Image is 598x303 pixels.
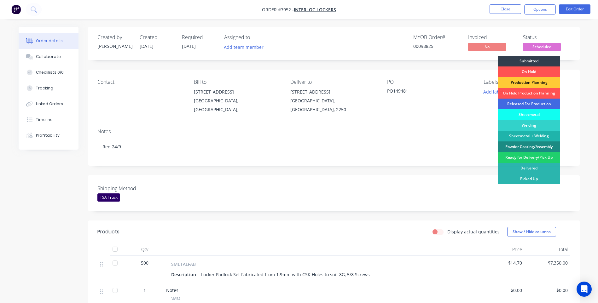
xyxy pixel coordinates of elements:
[36,54,61,60] div: Collaborate
[387,88,466,96] div: PO149481
[498,152,560,163] div: Ready for Delivery/Pick Up
[498,141,560,152] div: Powder Coating/Assembly
[36,38,63,44] div: Order details
[413,43,461,49] div: 00098825
[199,270,372,279] div: Locker Padlock Set Fabricated from 1.9mm with CSK Holes to suit 8G, 5/8 Screws
[171,261,196,267] span: SMETALFAB
[143,287,146,294] span: 1
[498,109,560,120] div: Sheetmetal
[498,66,560,77] div: On Hold
[194,79,280,85] div: Bill to
[498,131,560,141] div: Sheetmetal + Welding
[525,243,570,256] div: Total
[140,43,154,49] span: [DATE]
[141,260,148,266] span: 500
[19,49,78,65] button: Collaborate
[19,65,78,80] button: Checklists 0/0
[507,227,556,237] button: Show / Hide columns
[36,117,53,123] div: Timeline
[490,4,521,14] button: Close
[523,43,561,52] button: Scheduled
[97,185,176,192] label: Shipping Method
[527,287,568,294] span: $0.00
[468,34,515,40] div: Invoiced
[290,79,377,85] div: Deliver to
[262,7,294,13] span: Order #7952 -
[559,4,590,14] button: Edit Order
[97,193,120,202] div: TSA Truck
[97,34,132,40] div: Created by
[140,34,174,40] div: Created
[498,88,560,99] div: On Hold Production Planning
[171,295,180,301] span: \MO
[481,287,522,294] span: $0.00
[498,99,560,109] div: Released For Production
[194,96,280,114] div: [GEOGRAPHIC_DATA], [GEOGRAPHIC_DATA],
[220,43,267,51] button: Add team member
[498,120,560,131] div: Welding
[19,128,78,143] button: Profitability
[36,85,53,91] div: Tracking
[182,34,217,40] div: Required
[479,243,525,256] div: Price
[194,88,280,96] div: [STREET_ADDRESS]
[468,43,506,51] span: No
[523,43,561,51] span: Scheduled
[19,33,78,49] button: Order details
[97,79,184,85] div: Contact
[498,56,560,66] div: Submitted
[577,282,592,297] div: Open Intercom Messenger
[498,77,560,88] div: Production Planning
[481,260,522,266] span: $14.70
[19,112,78,128] button: Timeline
[11,5,21,14] img: Factory
[97,43,132,49] div: [PERSON_NAME]
[126,243,164,256] div: Qty
[182,43,196,49] span: [DATE]
[224,43,267,51] button: Add team member
[36,133,60,138] div: Profitability
[166,287,178,293] span: Notes
[294,7,336,13] a: Interloc Lockers
[498,163,560,174] div: Delivered
[484,79,570,85] div: Labels
[523,34,570,40] div: Status
[171,270,199,279] div: Description
[527,260,568,266] span: $7,350.00
[97,137,570,156] div: Req 24/9
[194,88,280,114] div: [STREET_ADDRESS][GEOGRAPHIC_DATA], [GEOGRAPHIC_DATA],
[19,80,78,96] button: Tracking
[387,79,473,85] div: PO
[36,101,63,107] div: Linked Orders
[290,88,377,96] div: [STREET_ADDRESS]
[224,34,287,40] div: Assigned to
[290,88,377,114] div: [STREET_ADDRESS][GEOGRAPHIC_DATA], [GEOGRAPHIC_DATA], 2250
[290,96,377,114] div: [GEOGRAPHIC_DATA], [GEOGRAPHIC_DATA], 2250
[97,228,119,236] div: Products
[413,34,461,40] div: MYOB Order #
[97,129,570,134] div: Notes
[480,88,509,96] button: Add labels
[524,4,556,14] button: Options
[447,228,500,235] label: Display actual quantities
[498,174,560,184] div: Picked Up
[36,70,64,75] div: Checklists 0/0
[19,96,78,112] button: Linked Orders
